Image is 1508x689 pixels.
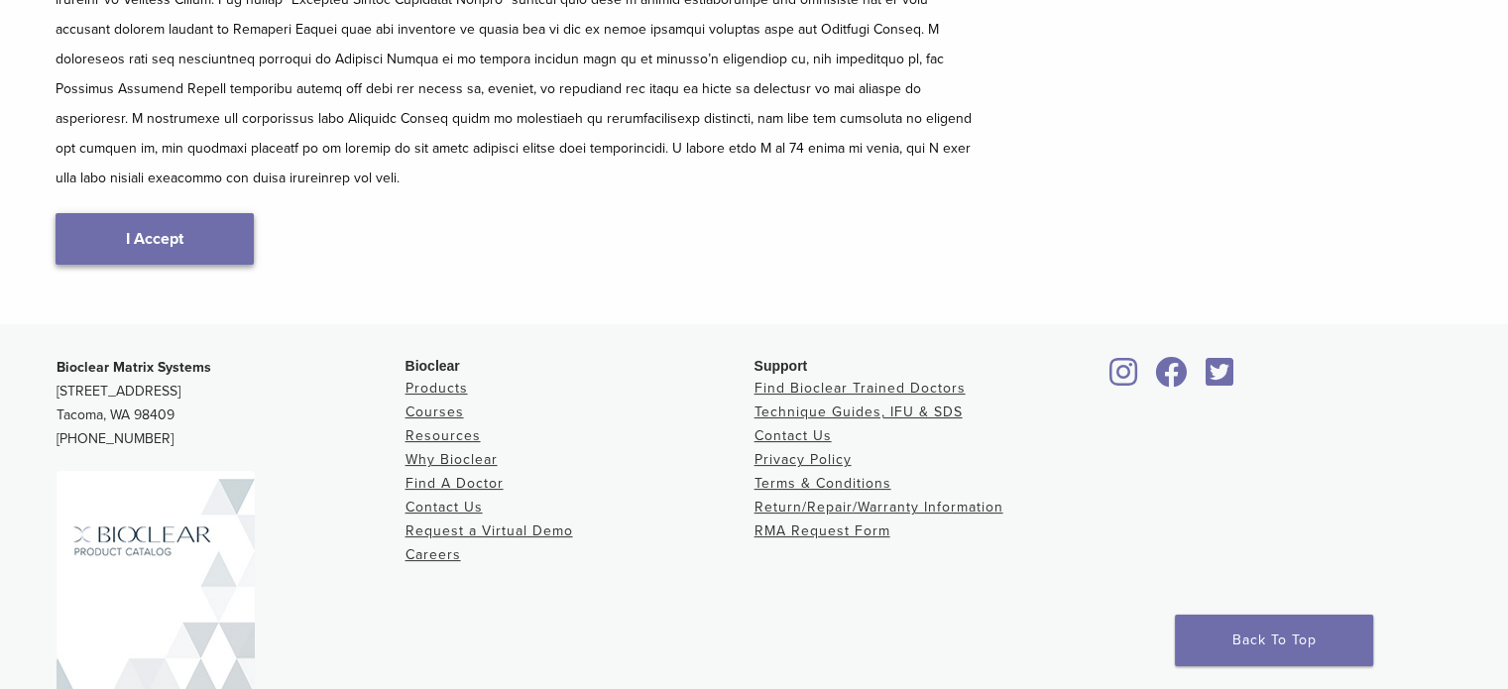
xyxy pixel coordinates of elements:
[1149,369,1195,389] a: Bioclear
[406,403,464,420] a: Courses
[754,522,890,539] a: RMA Request Form
[406,499,483,516] a: Contact Us
[754,380,966,397] a: Find Bioclear Trained Doctors
[406,546,461,563] a: Careers
[754,499,1003,516] a: Return/Repair/Warranty Information
[754,358,808,374] span: Support
[57,356,406,451] p: [STREET_ADDRESS] Tacoma, WA 98409 [PHONE_NUMBER]
[1103,369,1145,389] a: Bioclear
[1199,369,1240,389] a: Bioclear
[56,213,254,265] a: I Accept
[406,451,498,468] a: Why Bioclear
[57,359,211,376] strong: Bioclear Matrix Systems
[754,475,891,492] a: Terms & Conditions
[406,427,481,444] a: Resources
[754,427,832,444] a: Contact Us
[406,475,504,492] a: Find A Doctor
[754,403,963,420] a: Technique Guides, IFU & SDS
[1175,615,1373,666] a: Back To Top
[406,358,460,374] span: Bioclear
[406,522,573,539] a: Request a Virtual Demo
[754,451,852,468] a: Privacy Policy
[406,380,468,397] a: Products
